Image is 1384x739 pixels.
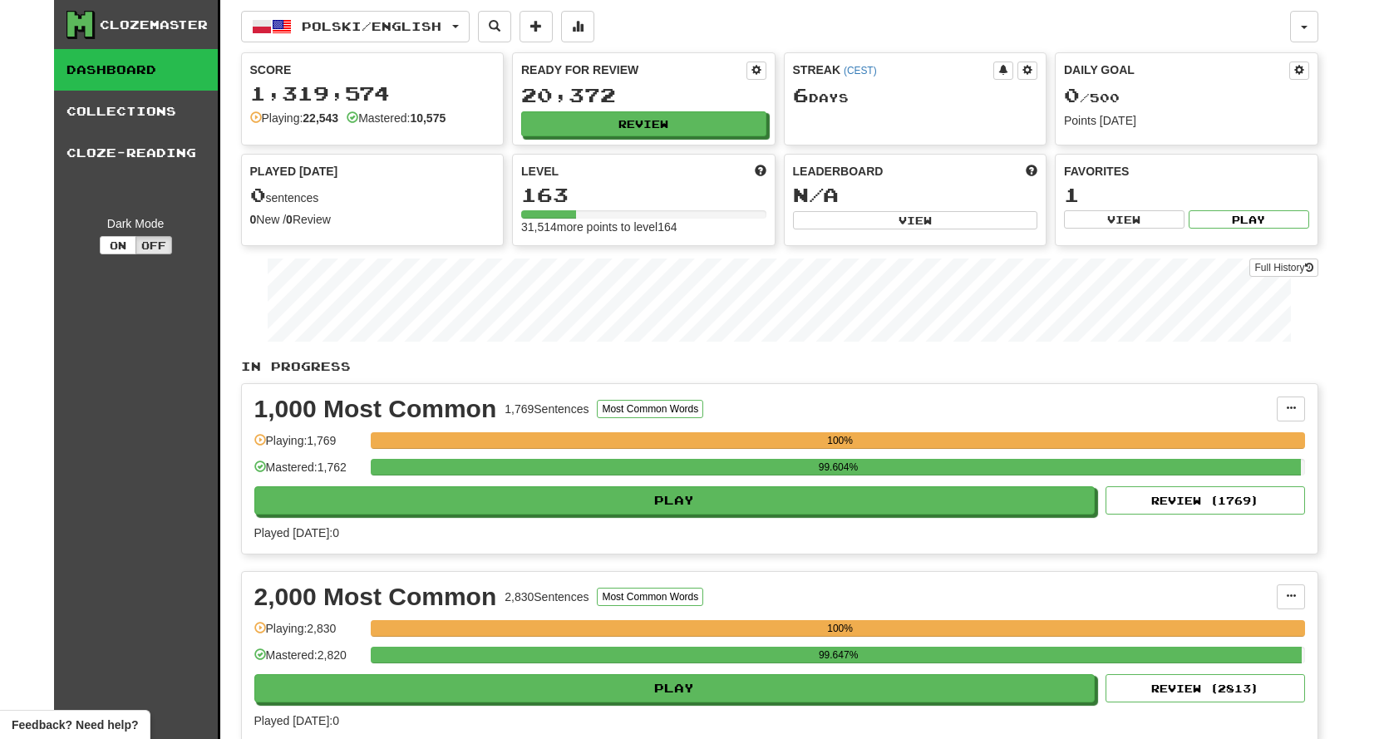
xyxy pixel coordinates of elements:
[66,215,205,232] div: Dark Mode
[250,211,495,228] div: New / Review
[1064,91,1120,105] span: / 500
[1064,62,1289,80] div: Daily Goal
[250,62,495,78] div: Score
[302,19,441,33] span: Polski / English
[347,110,446,126] div: Mastered:
[520,11,553,42] button: Add sentence to collection
[254,486,1096,515] button: Play
[286,213,293,226] strong: 0
[793,85,1038,106] div: Day s
[250,183,266,206] span: 0
[254,714,339,727] span: Played [DATE]: 0
[1026,163,1037,180] span: This week in points, UTC
[597,400,703,418] button: Most Common Words
[521,85,766,106] div: 20,372
[505,589,589,605] div: 2,830 Sentences
[135,236,172,254] button: Off
[597,588,703,606] button: Most Common Words
[1106,486,1305,515] button: Review (1769)
[1189,210,1309,229] button: Play
[250,110,339,126] div: Playing:
[1064,163,1309,180] div: Favorites
[254,620,362,648] div: Playing: 2,830
[12,717,138,733] span: Open feedback widget
[755,163,766,180] span: Score more points to level up
[793,83,809,106] span: 6
[561,11,594,42] button: More stats
[844,65,877,76] a: (CEST)
[410,111,446,125] strong: 10,575
[1106,674,1305,702] button: Review (2813)
[1064,185,1309,205] div: 1
[100,17,208,33] div: Clozemaster
[1064,83,1080,106] span: 0
[521,163,559,180] span: Level
[521,111,766,136] button: Review
[250,213,257,226] strong: 0
[376,647,1302,663] div: 99.647%
[793,163,884,180] span: Leaderboard
[793,211,1038,229] button: View
[521,185,766,205] div: 163
[254,526,339,539] span: Played [DATE]: 0
[254,397,497,421] div: 1,000 Most Common
[376,459,1301,475] div: 99.604%
[250,185,495,206] div: sentences
[100,236,136,254] button: On
[254,674,1096,702] button: Play
[54,49,218,91] a: Dashboard
[54,132,218,174] a: Cloze-Reading
[254,647,362,674] div: Mastered: 2,820
[250,83,495,104] div: 1,319,574
[505,401,589,417] div: 1,769 Sentences
[521,219,766,235] div: 31,514 more points to level 164
[793,62,994,78] div: Streak
[376,620,1305,637] div: 100%
[250,163,338,180] span: Played [DATE]
[254,459,362,486] div: Mastered: 1,762
[1249,259,1318,277] a: Full History
[478,11,511,42] button: Search sentences
[241,11,470,42] button: Polski/English
[1064,210,1185,229] button: View
[793,183,839,206] span: N/A
[376,432,1305,449] div: 100%
[1064,112,1309,129] div: Points [DATE]
[303,111,338,125] strong: 22,543
[254,432,362,460] div: Playing: 1,769
[521,62,746,78] div: Ready for Review
[54,91,218,132] a: Collections
[254,584,497,609] div: 2,000 Most Common
[241,358,1318,375] p: In Progress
